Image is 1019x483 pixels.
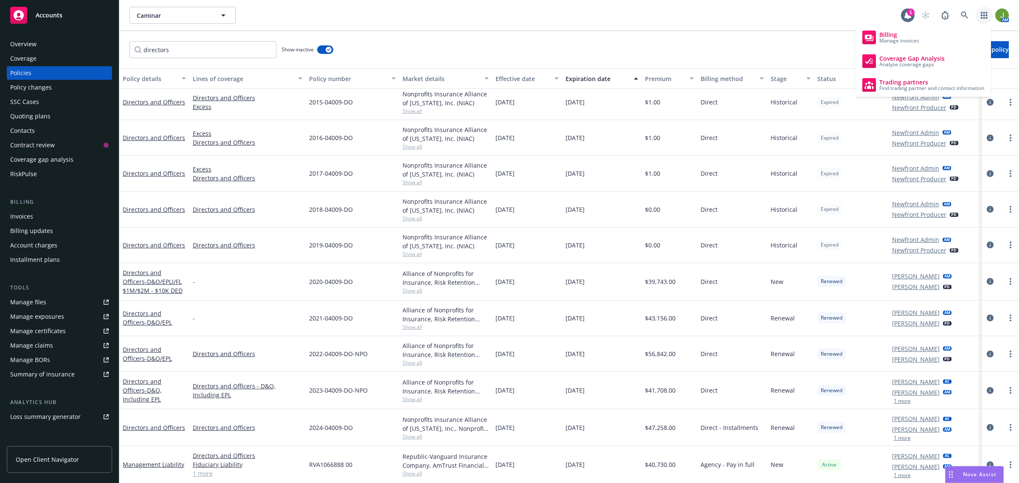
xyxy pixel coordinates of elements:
[403,90,489,107] div: Nonprofits Insurance Alliance of [US_STATE], Inc. (NIAC)
[123,169,185,177] a: Directors and Officers
[821,241,839,249] span: Expired
[821,278,842,285] span: Renewed
[495,133,515,142] span: [DATE]
[985,204,995,214] a: circleInformation
[771,98,797,107] span: Historical
[7,353,112,367] a: Manage BORs
[7,310,112,323] a: Manage exposures
[145,318,172,326] span: - D&O/EPL
[1005,385,1016,396] a: more
[193,460,302,469] a: Fiduciary Liability
[495,423,515,432] span: [DATE]
[976,7,993,24] a: Switch app
[566,314,585,323] span: [DATE]
[10,368,75,381] div: Summary of insurance
[403,125,489,143] div: Nonprofits Insurance Alliance of [US_STATE], Inc. (NIAC)
[645,386,676,395] span: $41,708.00
[7,224,112,238] a: Billing updates
[309,277,353,286] span: 2020-04009-DO
[645,169,660,178] span: $1.00
[495,277,515,286] span: [DATE]
[859,51,988,71] a: Coverage Gap Analysis
[892,272,940,281] a: [PERSON_NAME]
[309,314,353,323] span: 2021-04009-DO
[645,133,660,142] span: $1.00
[892,246,946,255] a: Newfront Producer
[10,210,33,223] div: Invoices
[403,269,489,287] div: Alliance of Nonprofits for Insurance, Risk Retention Group, Inc., Nonprofits Insurance Alliance o...
[495,314,515,323] span: [DATE]
[403,161,489,179] div: Nonprofits Insurance Alliance of [US_STATE], Inc. (NIAC)
[879,62,945,67] span: Analyze coverage gaps
[7,37,112,51] a: Overview
[771,460,783,469] span: New
[10,353,50,367] div: Manage BORs
[10,124,35,138] div: Contacts
[123,74,177,83] div: Policy details
[495,460,515,469] span: [DATE]
[129,7,236,24] button: Caminar
[771,133,797,142] span: Historical
[859,75,988,95] a: Trading partners
[403,341,489,359] div: Alliance of Nonprofits for Insurance, Risk Retention Group, Inc., Nonprofits Insurance Alliance o...
[7,295,112,309] a: Manage files
[645,98,660,107] span: $1.00
[403,378,489,396] div: Alliance of Nonprofits for Insurance, Risk Retention Group, Inc., Nonprofits Insurance Alliance o...
[892,377,940,386] a: [PERSON_NAME]
[7,124,112,138] a: Contacts
[566,133,585,142] span: [DATE]
[985,313,995,323] a: circleInformation
[403,233,489,250] div: Nonprofits Insurance Alliance of [US_STATE], Inc. (NIAC)
[566,98,585,107] span: [DATE]
[879,79,984,86] span: Trading partners
[701,133,718,142] span: Direct
[894,473,911,478] button: 1 more
[10,81,52,94] div: Policy changes
[403,197,489,215] div: Nonprofits Insurance Alliance of [US_STATE], Inc. (NIAC)
[193,349,302,358] a: Directors and Officers
[645,460,676,469] span: $40,730.00
[907,8,915,16] div: 1
[403,107,489,115] span: Show all
[495,169,515,178] span: [DATE]
[7,410,112,424] a: Loss summary generator
[123,205,185,213] a: Directors and Officers
[985,240,995,250] a: circleInformation
[892,452,940,461] a: [PERSON_NAME]
[771,169,797,178] span: Historical
[193,423,302,432] a: Directors and Officers
[193,129,302,138] a: Excess
[894,435,911,441] button: 1 more
[7,253,112,267] a: Installment plans
[10,224,53,238] div: Billing updates
[701,169,718,178] span: Direct
[7,3,112,27] a: Accounts
[7,66,112,80] a: Policies
[7,284,112,292] div: Tools
[123,309,172,326] a: Directors and Officers
[892,388,940,397] a: [PERSON_NAME]
[821,461,838,469] span: Active
[697,68,767,89] button: Billing method
[123,98,185,106] a: Directors and Officers
[403,433,489,440] span: Show all
[10,37,37,51] div: Overview
[492,68,562,89] button: Effective date
[7,398,112,407] div: Analytics hub
[892,93,939,101] a: Newfront Admin
[193,451,302,460] a: Directors and Officers
[1005,313,1016,323] a: more
[403,470,489,477] span: Show all
[566,423,585,432] span: [DATE]
[1005,422,1016,432] a: more
[193,205,302,214] a: Directors and Officers
[1005,204,1016,214] a: more
[771,349,795,358] span: Renewal
[892,282,940,291] a: [PERSON_NAME]
[403,287,489,294] span: Show all
[309,386,368,395] span: 2023-04009-DO-NPO
[193,314,195,323] span: -
[10,167,37,181] div: RiskPulse
[403,452,489,470] div: Republic-Vanguard Insurance Company, AmTrust Financial Services
[309,205,353,214] span: 2018-04009-DO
